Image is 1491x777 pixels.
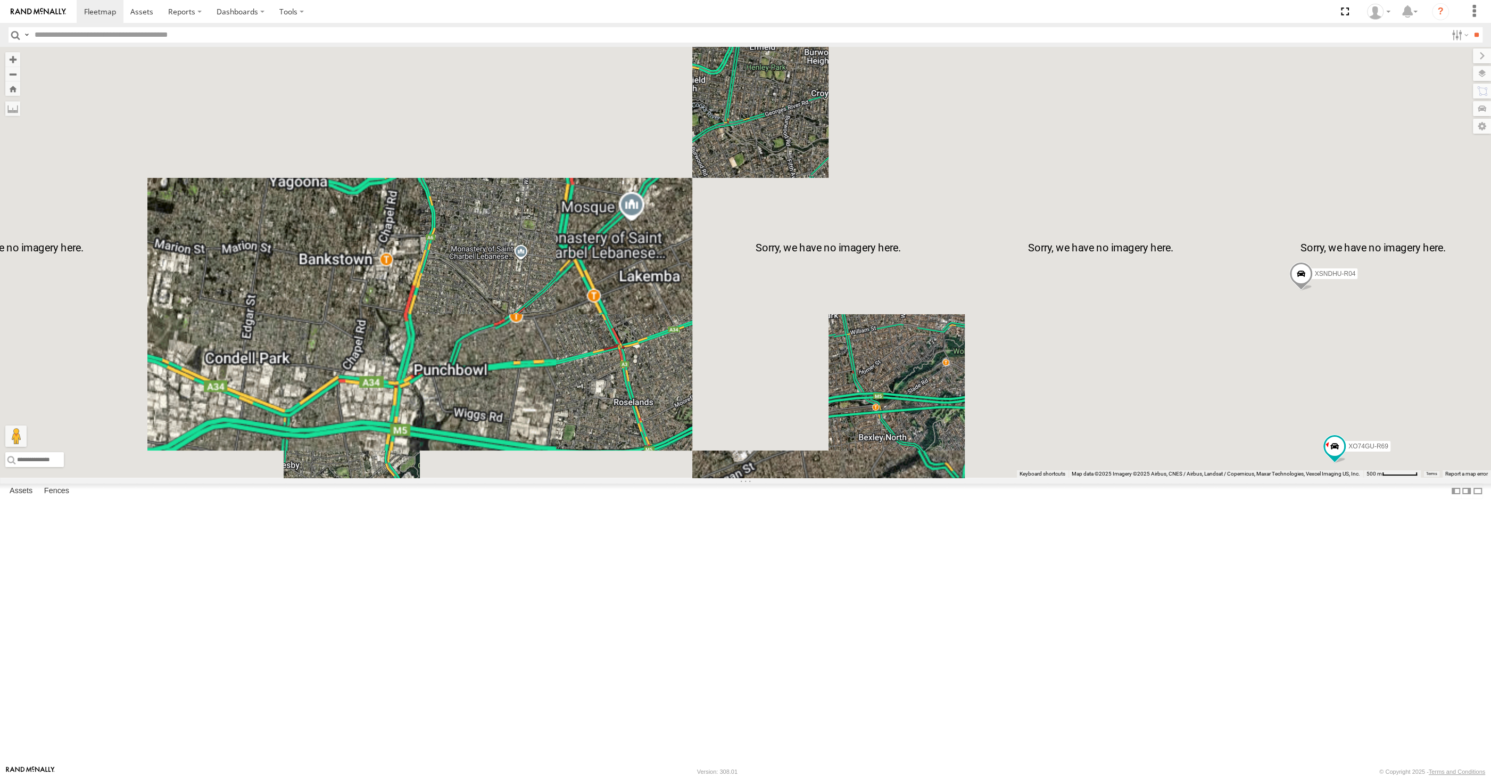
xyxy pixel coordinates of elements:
[1379,768,1485,775] div: © Copyright 2025 -
[1363,470,1421,478] button: Map Scale: 500 m per 63 pixels
[1348,443,1388,450] span: XO74GU-R69
[1315,270,1356,277] span: XSNDHU-R04
[1445,471,1488,477] a: Report a map error
[1447,27,1470,43] label: Search Filter Options
[1363,4,1394,20] div: Quang MAC
[1472,484,1483,499] label: Hide Summary Table
[697,768,738,775] div: Version: 308.01
[5,52,20,67] button: Zoom in
[1451,484,1461,499] label: Dock Summary Table to the Left
[11,8,66,15] img: rand-logo.svg
[1072,471,1360,477] span: Map data ©2025 Imagery ©2025 Airbus, CNES / Airbus, Landsat / Copernicus, Maxar Technologies, Vex...
[39,484,74,498] label: Fences
[1429,768,1485,775] a: Terms and Conditions
[1426,472,1437,476] a: Terms (opens in new tab)
[5,426,27,447] button: Drag Pegman onto the map to open Street View
[1020,470,1065,478] button: Keyboard shortcuts
[5,81,20,96] button: Zoom Home
[6,766,55,777] a: Visit our Website
[22,27,31,43] label: Search Query
[1366,471,1382,477] span: 500 m
[1432,3,1449,20] i: ?
[1473,119,1491,134] label: Map Settings
[1461,484,1472,499] label: Dock Summary Table to the Right
[4,484,38,498] label: Assets
[5,101,20,116] label: Measure
[5,67,20,81] button: Zoom out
